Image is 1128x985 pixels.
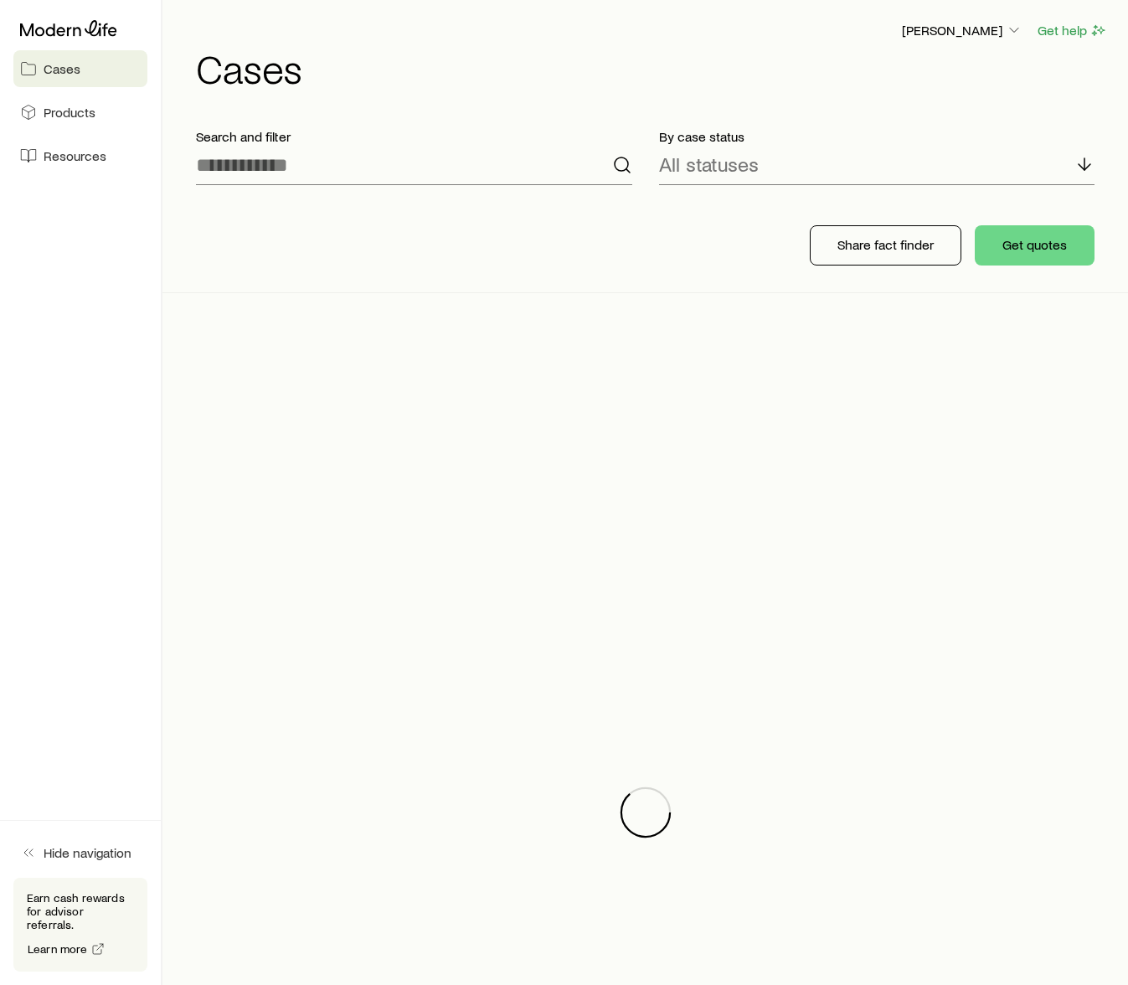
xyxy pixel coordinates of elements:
h1: Cases [196,48,1108,88]
a: Resources [13,137,147,174]
p: [PERSON_NAME] [902,22,1022,39]
p: All statuses [659,152,759,176]
p: Search and filter [196,128,632,145]
p: Earn cash rewards for advisor referrals. [27,891,134,931]
a: Cases [13,50,147,87]
button: Hide navigation [13,834,147,871]
p: Share fact finder [837,236,934,253]
span: Resources [44,147,106,164]
button: [PERSON_NAME] [901,21,1023,41]
span: Products [44,104,95,121]
span: Cases [44,60,80,77]
p: By case status [659,128,1095,145]
div: Earn cash rewards for advisor referrals.Learn more [13,878,147,972]
a: Products [13,94,147,131]
button: Get help [1037,21,1108,40]
span: Learn more [28,943,88,955]
button: Get quotes [975,225,1095,266]
span: Hide navigation [44,844,131,861]
button: Share fact finder [810,225,961,266]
